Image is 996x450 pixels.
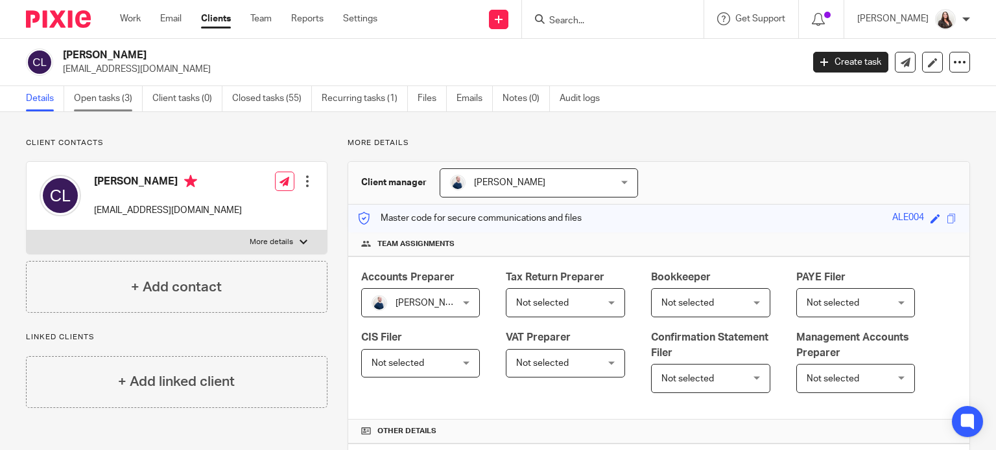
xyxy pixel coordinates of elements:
span: CIS Filer [361,332,402,343]
span: Not selected [516,298,569,308]
span: Not selected [661,374,714,383]
a: Open tasks (3) [74,86,143,111]
h3: Client manager [361,176,427,189]
span: Not selected [516,359,569,368]
input: Search [548,16,665,27]
img: MC_T&CO-3.jpg [450,175,466,190]
span: Bookkeeper [651,272,711,282]
img: svg%3E [26,49,53,76]
img: 2022.jpg [935,9,956,30]
span: [PERSON_NAME] [396,298,467,308]
span: Not selected [661,298,714,308]
span: Not selected [807,374,859,383]
a: Settings [343,12,377,25]
span: VAT Preparer [506,332,571,343]
span: Management Accounts Preparer [796,332,909,357]
h4: + Add contact [131,277,222,297]
p: [PERSON_NAME] [857,12,929,25]
h2: [PERSON_NAME] [63,49,648,62]
a: Reports [291,12,324,25]
span: Other details [377,426,436,436]
p: Master code for secure communications and files [358,212,582,225]
a: Team [250,12,272,25]
a: Notes (0) [503,86,550,111]
a: Email [160,12,182,25]
div: ALE004 [892,211,924,226]
span: [PERSON_NAME] [474,178,545,187]
a: Clients [201,12,231,25]
a: Audit logs [560,86,610,111]
span: Not selected [807,298,859,308]
h4: + Add linked client [118,372,235,392]
a: Recurring tasks (1) [322,86,408,111]
p: More details [250,237,293,247]
p: More details [348,138,970,148]
img: Pixie [26,10,91,28]
a: Details [26,86,64,111]
span: PAYE Filer [796,272,846,282]
span: Confirmation Statement Filer [651,332,768,357]
span: Tax Return Preparer [506,272,604,282]
img: svg%3E [40,175,81,216]
a: Create task [813,52,888,73]
span: Team assignments [377,239,455,249]
p: [EMAIL_ADDRESS][DOMAIN_NAME] [63,63,794,76]
a: Closed tasks (55) [232,86,312,111]
img: MC_T&CO-3.jpg [372,295,387,311]
a: Files [418,86,447,111]
span: Not selected [372,359,424,368]
p: [EMAIL_ADDRESS][DOMAIN_NAME] [94,204,242,217]
a: Client tasks (0) [152,86,222,111]
p: Linked clients [26,332,327,343]
span: Get Support [735,14,785,23]
a: Emails [456,86,493,111]
span: Accounts Preparer [361,272,455,282]
h4: [PERSON_NAME] [94,175,242,191]
i: Primary [184,175,197,188]
p: Client contacts [26,138,327,148]
a: Work [120,12,141,25]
